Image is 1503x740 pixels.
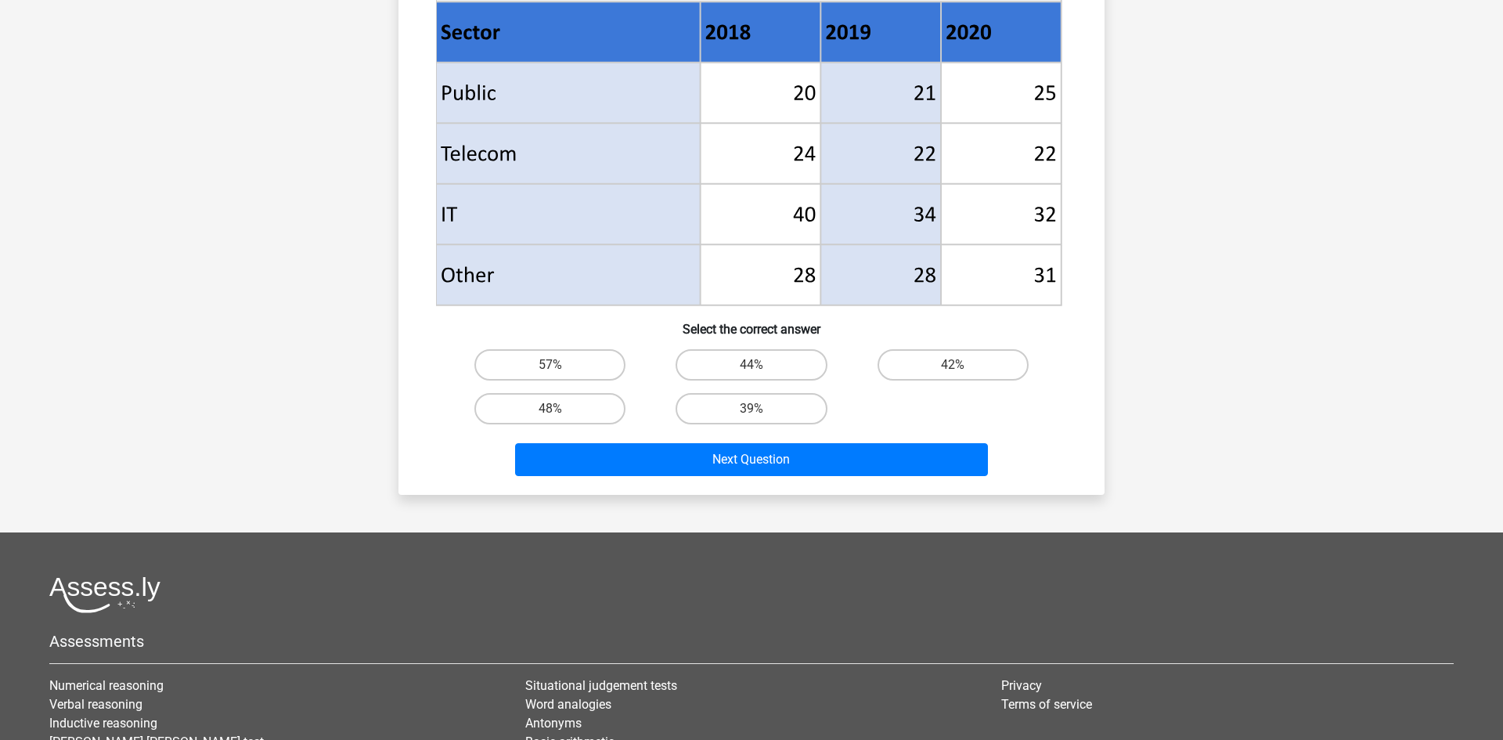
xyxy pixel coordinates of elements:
label: 42% [878,349,1029,381]
label: 48% [474,393,625,424]
h5: Assessments [49,632,1454,651]
button: Next Question [515,443,989,476]
a: Numerical reasoning [49,678,164,693]
a: Inductive reasoning [49,716,157,731]
img: Assessly logo [49,576,160,613]
label: 57% [474,349,625,381]
a: Word analogies [525,697,611,712]
h6: Select the correct answer [424,309,1079,337]
label: 39% [676,393,827,424]
a: Situational judgement tests [525,678,677,693]
a: Antonyms [525,716,582,731]
label: 44% [676,349,827,381]
a: Terms of service [1001,697,1092,712]
a: Verbal reasoning [49,697,142,712]
a: Privacy [1001,678,1042,693]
